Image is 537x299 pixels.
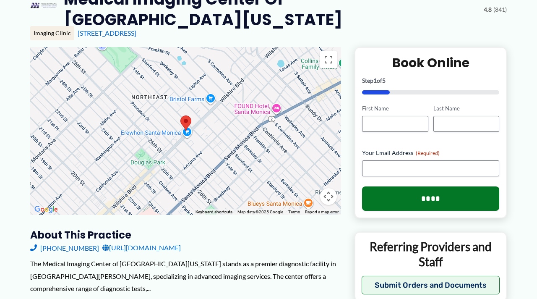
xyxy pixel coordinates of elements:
[362,149,499,157] label: Your Email Address
[196,209,232,215] button: Keyboard shortcuts
[362,239,500,270] p: Referring Providers and Staff
[416,150,440,156] span: (Required)
[30,241,99,254] a: [PHONE_NUMBER]
[30,26,74,40] div: Imaging Clinic
[362,55,499,71] h2: Book Online
[102,241,181,254] a: [URL][DOMAIN_NAME]
[373,77,377,84] span: 1
[305,210,339,214] a: Report a map error
[362,78,499,84] p: Step of
[320,51,337,68] button: Toggle fullscreen view
[484,4,492,15] span: 4.8
[30,228,341,241] h3: About this practice
[493,4,507,15] span: (841)
[78,29,136,37] a: [STREET_ADDRESS]
[382,77,386,84] span: 5
[320,188,337,205] button: Map camera controls
[362,276,500,294] button: Submit Orders and Documents
[433,105,499,113] label: Last Name
[237,210,283,214] span: Map data ©2025 Google
[362,105,428,113] label: First Name
[32,204,60,215] a: Open this area in Google Maps (opens a new window)
[32,204,60,215] img: Google
[30,257,341,295] div: The Medical Imaging Center of [GEOGRAPHIC_DATA][US_STATE] stands as a premier diagnostic facility...
[288,210,300,214] a: Terms (opens in new tab)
